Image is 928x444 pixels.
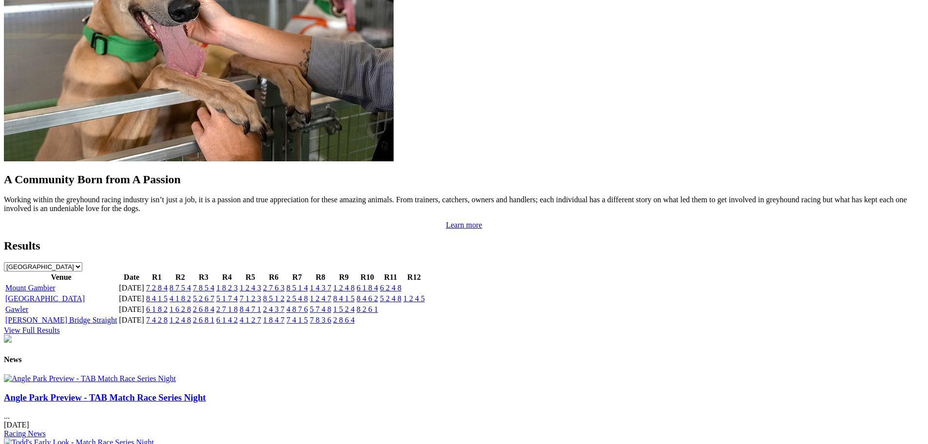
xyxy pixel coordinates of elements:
[403,294,425,303] a: 1 2 4 5
[216,316,238,324] a: 6 1 4 2
[286,272,308,282] th: R7
[216,305,238,313] a: 2 7 1 8
[380,284,401,292] a: 6 2 4 8
[286,316,308,324] a: 7 4 1 5
[5,294,85,303] a: [GEOGRAPHIC_DATA]
[118,315,145,325] td: [DATE]
[263,284,284,292] a: 2 7 6 3
[240,305,261,313] a: 8 4 7 1
[403,272,425,282] th: R12
[5,284,56,292] a: Mount Gambier
[146,272,168,282] th: R1
[240,294,261,303] a: 7 1 2 3
[170,316,191,324] a: 1 2 4 8
[333,284,355,292] a: 1 2 4 8
[146,284,168,292] a: 7 2 8 4
[357,294,378,303] a: 8 4 6 2
[310,305,331,313] a: 5 7 4 8
[4,374,176,383] img: Angle Park Preview - TAB Match Race Series Night
[357,284,378,292] a: 6 1 8 4
[169,272,191,282] th: R2
[146,316,168,324] a: 7 4 2 8
[240,284,261,292] a: 1 2 4 3
[192,272,215,282] th: R3
[4,195,924,213] p: Working within the greyhound racing industry isn’t just a job, it is a passion and true appreciat...
[193,305,214,313] a: 2 6 8 4
[216,272,238,282] th: R4
[193,294,214,303] a: 5 2 6 7
[4,326,60,334] a: View Full Results
[118,272,145,282] th: Date
[263,294,284,303] a: 8 5 1 2
[333,272,355,282] th: R9
[118,305,145,314] td: [DATE]
[4,355,924,364] h4: News
[286,294,308,303] a: 2 5 4 8
[263,305,284,313] a: 2 4 3 7
[446,221,482,229] a: Learn more
[333,294,355,303] a: 8 4 1 5
[263,316,284,324] a: 1 8 4 7
[4,421,29,429] span: [DATE]
[193,284,214,292] a: 7 8 5 4
[118,294,145,304] td: [DATE]
[170,305,191,313] a: 1 6 2 8
[356,272,379,282] th: R10
[239,272,262,282] th: R5
[146,294,168,303] a: 8 4 1 5
[4,173,924,186] h2: A Community Born from A Passion
[379,272,402,282] th: R11
[310,316,331,324] a: 7 8 3 6
[170,294,191,303] a: 4 1 8 2
[216,284,238,292] a: 1 8 2 3
[286,284,308,292] a: 8 5 1 4
[216,294,238,303] a: 5 1 7 4
[118,283,145,293] td: [DATE]
[310,294,331,303] a: 1 2 4 7
[4,392,206,403] a: Angle Park Preview - TAB Match Race Series Night
[309,272,332,282] th: R8
[333,316,355,324] a: 2 8 6 4
[146,305,168,313] a: 6 1 8 2
[4,429,46,438] a: Racing News
[263,272,285,282] th: R6
[4,335,12,343] img: chasers_homepage.jpg
[357,305,378,313] a: 8 2 6 1
[5,272,117,282] th: Venue
[240,316,261,324] a: 4 1 2 7
[193,316,214,324] a: 2 6 8 1
[380,294,401,303] a: 5 2 4 8
[4,239,924,252] h2: Results
[5,316,117,324] a: [PERSON_NAME] Bridge Straight
[286,305,308,313] a: 4 8 7 6
[333,305,355,313] a: 1 5 2 4
[5,305,28,313] a: Gawler
[310,284,331,292] a: 1 4 3 7
[4,392,924,439] div: ...
[170,284,191,292] a: 8 7 5 4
